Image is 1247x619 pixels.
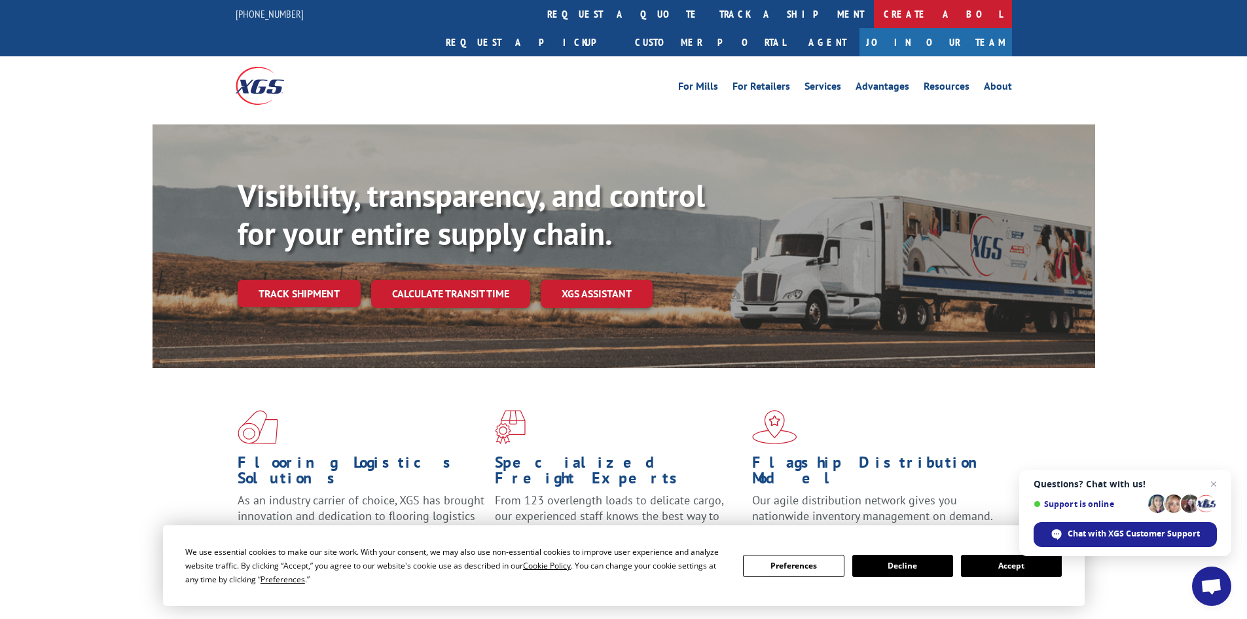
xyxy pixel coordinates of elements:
span: Cookie Policy [523,560,571,571]
a: Agent [795,28,859,56]
p: From 123 overlength loads to delicate cargo, our experienced staff knows the best way to move you... [495,493,742,551]
a: Join Our Team [859,28,1012,56]
a: For Mills [678,81,718,96]
div: Chat with XGS Customer Support [1034,522,1217,547]
img: xgs-icon-flagship-distribution-model-red [752,410,797,444]
a: Calculate transit time [371,280,530,308]
div: Open chat [1192,567,1231,606]
span: Chat with XGS Customer Support [1068,528,1200,540]
h1: Flagship Distribution Model [752,455,1000,493]
button: Decline [852,555,953,577]
a: About [984,81,1012,96]
span: Our agile distribution network gives you nationwide inventory management on demand. [752,493,993,523]
a: For Retailers [732,81,790,96]
span: Preferences [261,574,305,585]
a: [PHONE_NUMBER] [236,7,304,20]
a: XGS ASSISTANT [541,280,653,308]
a: Customer Portal [625,28,795,56]
span: Questions? Chat with us! [1034,479,1217,489]
b: Visibility, transparency, and control for your entire supply chain. [238,175,705,253]
a: Advantages [856,81,909,96]
a: Services [804,81,841,96]
span: Support is online [1034,499,1144,509]
h1: Flooring Logistics Solutions [238,455,485,493]
h1: Specialized Freight Experts [495,455,742,493]
button: Accept [961,555,1062,577]
button: Preferences [743,555,844,577]
a: Resources [924,81,969,96]
img: xgs-icon-total-supply-chain-intelligence-red [238,410,278,444]
a: Request a pickup [436,28,625,56]
img: xgs-icon-focused-on-flooring-red [495,410,526,444]
div: Cookie Consent Prompt [163,525,1085,606]
div: We use essential cookies to make our site work. With your consent, we may also use non-essential ... [185,545,727,586]
span: As an industry carrier of choice, XGS has brought innovation and dedication to flooring logistics... [238,493,484,539]
a: Track shipment [238,280,361,307]
span: Close chat [1206,476,1221,492]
